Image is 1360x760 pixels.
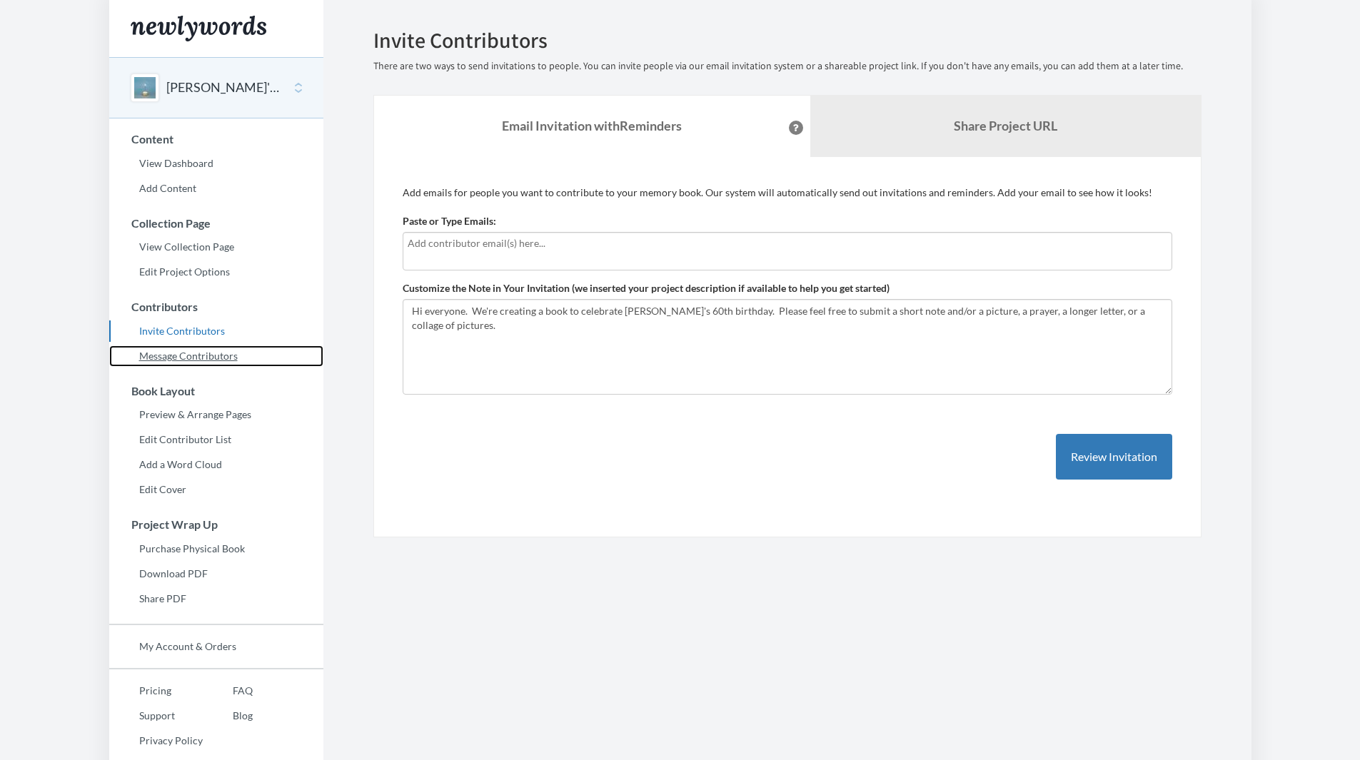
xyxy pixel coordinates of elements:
h3: Book Layout [110,385,323,397]
a: Edit Contributor List [109,429,323,450]
img: Newlywords logo [131,16,266,41]
b: Share Project URL [954,118,1057,133]
h3: Collection Page [110,217,323,230]
a: Share PDF [109,588,323,609]
h3: Contributors [110,300,323,313]
a: Edit Cover [109,479,323,500]
a: FAQ [203,680,253,701]
span: Support [29,10,80,23]
h3: Project Wrap Up [110,518,323,531]
label: Customize the Note in Your Invitation (we inserted your project description if available to help ... [403,281,890,295]
a: Add Content [109,178,323,199]
p: Add emails for people you want to contribute to your memory book. Our system will automatically s... [403,186,1172,200]
a: Blog [203,705,253,726]
a: Pricing [109,680,203,701]
a: Edit Project Options [109,261,323,283]
a: Add a Word Cloud [109,454,323,475]
button: Review Invitation [1056,434,1172,480]
a: Support [109,705,203,726]
h2: Invite Contributors [373,29,1202,52]
a: View Collection Page [109,236,323,258]
input: Add contributor email(s) here... [408,235,1167,251]
a: Privacy Policy [109,730,203,751]
a: Preview & Arrange Pages [109,404,323,425]
a: View Dashboard [109,153,323,174]
a: Purchase Physical Book [109,538,323,559]
strong: Email Invitation with Reminders [502,118,682,133]
p: There are two ways to send invitations to people. You can invite people via our email invitation ... [373,59,1202,74]
a: Invite Contributors [109,320,323,342]
a: Message Contributors [109,345,323,367]
label: Paste or Type Emails: [403,214,496,228]
h3: Content [110,133,323,146]
button: [PERSON_NAME]'s 60th Birthday [166,78,282,97]
a: Download PDF [109,563,323,584]
a: My Account & Orders [109,636,323,657]
textarea: Hi everyone. We're creating a book to celebrate [PERSON_NAME]'s 60th birthday. Please feel free t... [403,299,1172,395]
